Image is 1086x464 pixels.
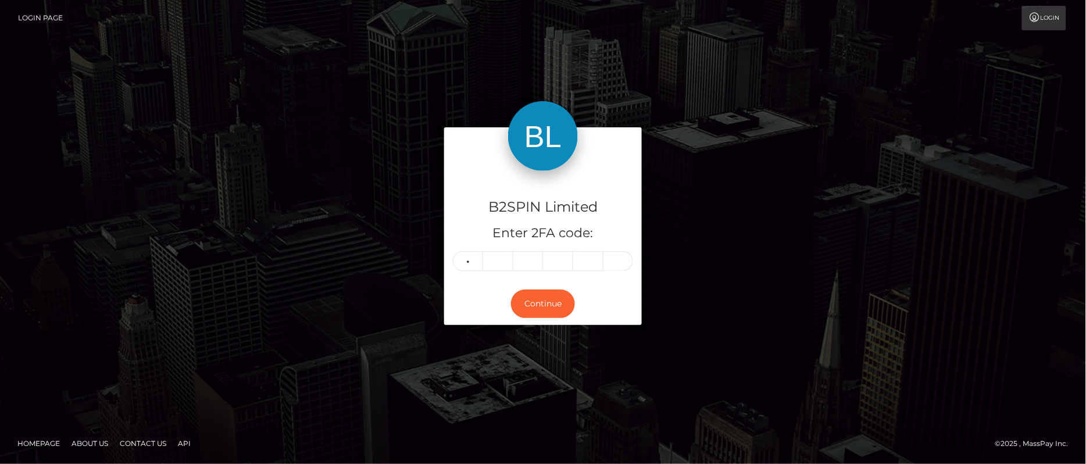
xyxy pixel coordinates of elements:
a: Contact Us [115,434,171,452]
a: Login [1022,6,1066,30]
img: B2SPIN Limited [508,101,578,171]
a: About Us [67,434,113,452]
div: © 2025 , MassPay Inc. [995,437,1077,450]
h5: Enter 2FA code: [453,224,633,242]
button: Continue [511,290,575,318]
a: Homepage [13,434,65,452]
a: API [173,434,195,452]
a: Login Page [18,6,63,30]
h4: B2SPIN Limited [453,197,633,217]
